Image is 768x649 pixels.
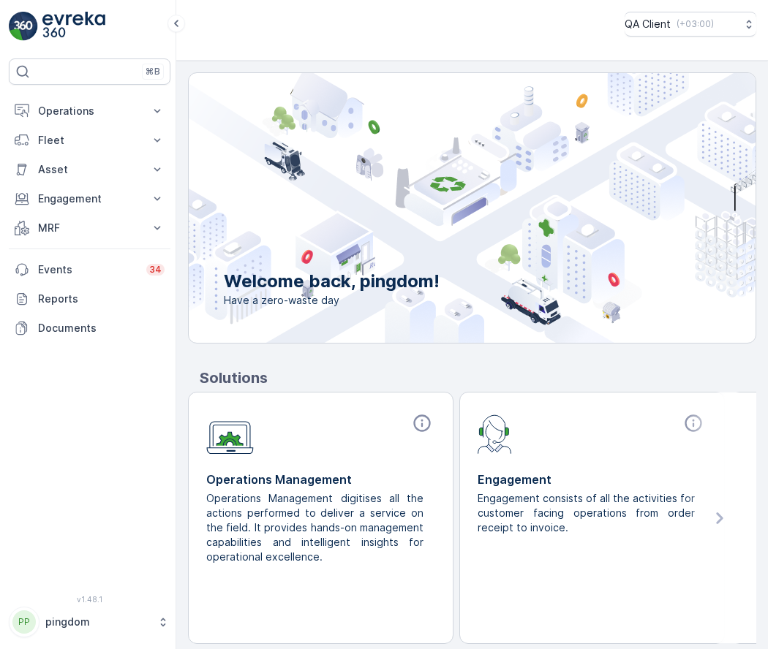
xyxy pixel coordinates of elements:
[42,12,105,41] img: logo_light-DOdMpM7g.png
[478,491,695,535] p: Engagement consists of all the activities for customer facing operations from order receipt to in...
[9,126,170,155] button: Fleet
[38,133,141,148] p: Fleet
[478,471,707,488] p: Engagement
[9,314,170,343] a: Documents
[9,96,170,126] button: Operations
[625,17,671,31] p: QA Client
[206,471,435,488] p: Operations Management
[677,18,714,30] p: ( +03:00 )
[146,66,160,77] p: ⌘B
[224,270,440,293] p: Welcome back, pingdom!
[9,12,38,41] img: logo
[149,264,162,276] p: 34
[12,610,36,634] div: PP
[625,12,756,37] button: QA Client(+03:00)
[206,491,423,564] p: Operations Management digitises all the actions performed to deliver a service on the field. It p...
[224,293,440,308] span: Have a zero-waste day
[478,413,512,454] img: module-icon
[123,73,756,343] img: city illustration
[38,162,141,177] p: Asset
[38,104,141,118] p: Operations
[38,262,138,277] p: Events
[38,191,141,206] p: Engagement
[45,615,150,629] p: pingdom
[200,367,756,389] p: Solutions
[38,221,141,235] p: MRF
[9,213,170,243] button: MRF
[9,155,170,184] button: Asset
[9,184,170,213] button: Engagement
[9,255,170,284] a: Events34
[9,284,170,314] a: Reports
[38,292,165,306] p: Reports
[9,607,170,637] button: PPpingdom
[38,321,165,335] p: Documents
[206,413,254,455] img: module-icon
[9,595,170,604] span: v 1.48.1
